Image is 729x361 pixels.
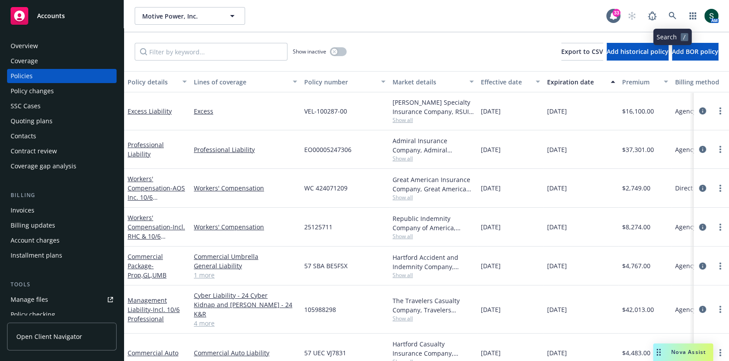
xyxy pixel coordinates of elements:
div: Account charges [11,233,60,247]
span: Show inactive [293,48,326,55]
button: Export to CSV [561,43,603,61]
a: circleInformation [697,106,708,116]
a: circleInformation [697,183,708,194]
span: [DATE] [547,106,567,116]
span: Show all [393,232,474,240]
span: Add BOR policy [672,47,718,56]
a: more [715,106,725,116]
a: Workers' Compensation [128,175,185,211]
span: [DATE] [547,222,567,232]
a: Policies [7,69,117,83]
button: Lines of coverage [190,71,301,92]
div: Republic Indemnity Company of America, [GEOGRAPHIC_DATA] Indemnity [393,214,474,232]
a: Contract review [7,144,117,158]
a: Policy changes [7,84,117,98]
button: Expiration date [544,71,619,92]
span: [DATE] [481,106,501,116]
a: more [715,347,725,358]
a: Contacts [7,129,117,143]
a: more [715,304,725,315]
span: $4,767.00 [622,261,650,270]
a: Installment plans [7,248,117,262]
span: Add historical policy [607,47,669,56]
div: Tools [7,280,117,289]
span: Show all [393,271,474,279]
a: Coverage gap analysis [7,159,117,173]
div: Expiration date [547,77,605,87]
a: circleInformation [697,304,708,315]
a: Workers' Compensation [194,183,297,193]
a: Coverage [7,54,117,68]
a: Commercial Package [128,252,166,279]
span: $8,274.00 [622,222,650,232]
span: [DATE] [547,261,567,270]
a: Commercial Umbrella [194,252,297,261]
span: 57 SBA BE5FSX [304,261,348,270]
a: Search [664,7,681,25]
a: more [715,261,725,271]
a: Start snowing [623,7,641,25]
a: Professional Liability [194,145,297,154]
button: Add historical policy [607,43,669,61]
span: Show all [393,194,474,201]
a: Policy checking [7,308,117,322]
span: EO00005247306 [304,145,351,154]
a: Excess Liability [128,107,172,115]
button: Policy details [124,71,190,92]
a: circleInformation [697,144,708,155]
div: Manage files [11,293,48,307]
div: Premium [622,77,658,87]
button: Effective date [477,71,544,92]
span: Show all [393,155,474,162]
span: [DATE] [547,183,567,193]
span: [DATE] [481,261,501,270]
div: Policy checking [11,308,55,322]
div: Policy changes [11,84,54,98]
input: Filter by keyword... [135,43,287,61]
button: Policy number [301,71,389,92]
a: Professional Liability [128,141,164,158]
div: SSC Cases [11,99,41,113]
a: Management Liability [128,296,180,323]
a: more [715,222,725,232]
a: Workers' Compensation [194,222,297,232]
span: [DATE] [481,348,501,357]
span: [DATE] [481,222,501,232]
span: WC 424071209 [304,183,348,193]
span: Nova Assist [671,348,706,356]
div: 33 [612,9,620,17]
a: Switch app [684,7,702,25]
div: Coverage gap analysis [11,159,76,173]
span: - AOS Inc. 10/6 Professional [128,184,185,211]
span: Show all [393,116,474,124]
div: Great American Insurance Company, Great American Insurance Group [393,175,474,194]
span: - Incl. 10/6 Professional [128,305,180,323]
a: Report a Bug [643,7,661,25]
span: [DATE] [481,145,501,154]
div: Policy number [304,77,376,87]
span: $2,749.00 [622,183,650,193]
div: Drag to move [653,343,664,361]
span: Export to CSV [561,47,603,56]
a: circleInformation [697,261,708,271]
button: Nova Assist [653,343,713,361]
a: Billing updates [7,218,117,232]
div: Billing updates [11,218,55,232]
a: Overview [7,39,117,53]
button: Motive Power, Inc. [135,7,245,25]
div: Lines of coverage [194,77,287,87]
span: 25125711 [304,222,332,232]
div: Coverage [11,54,38,68]
a: more [715,144,725,155]
span: $16,100.00 [622,106,654,116]
a: Commercial Auto Liability [194,348,297,357]
div: Contacts [11,129,36,143]
a: Excess [194,106,297,116]
span: $42,013.00 [622,305,654,314]
span: Direct [675,183,693,193]
a: Manage files [7,293,117,307]
div: Billing method [675,77,725,87]
div: Installment plans [11,248,62,262]
div: [PERSON_NAME] Specialty Insurance Company, RSUI Group, Distinguished Programs Group, LLC [393,98,474,116]
span: $37,301.00 [622,145,654,154]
